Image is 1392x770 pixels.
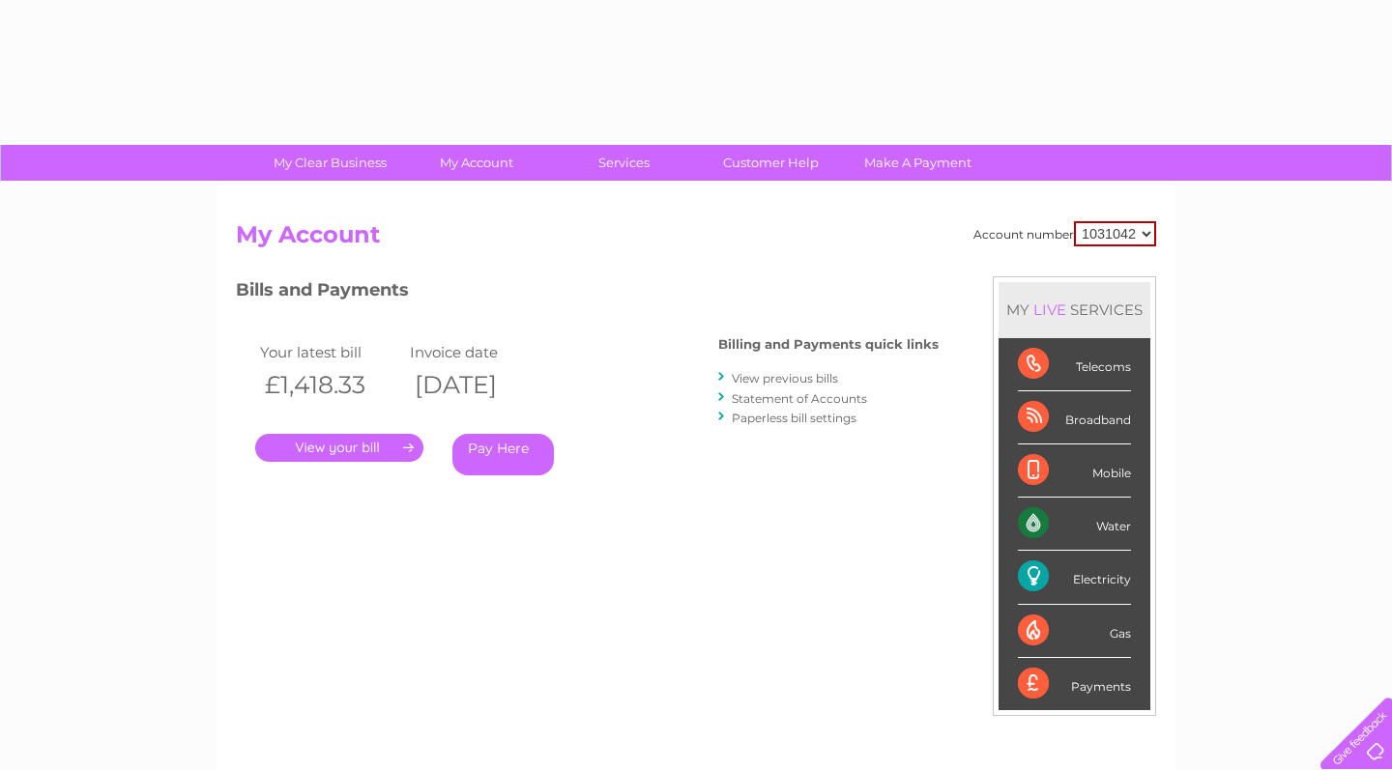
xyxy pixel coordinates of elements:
th: £1,418.33 [255,365,405,405]
td: Your latest bill [255,339,405,365]
td: Invoice date [405,339,555,365]
a: Statement of Accounts [732,391,867,406]
a: View previous bills [732,371,838,385]
a: . [255,434,423,462]
div: Payments [1018,658,1131,710]
a: Paperless bill settings [732,411,856,425]
a: Customer Help [691,145,851,181]
div: Water [1018,498,1131,551]
div: Electricity [1018,551,1131,604]
div: Broadband [1018,391,1131,444]
a: Make A Payment [838,145,998,181]
h2: My Account [236,221,1156,258]
div: Gas [1018,605,1131,658]
a: My Clear Business [250,145,410,181]
div: Mobile [1018,444,1131,498]
div: MY SERVICES [999,282,1150,337]
a: Services [544,145,704,181]
div: Telecoms [1018,338,1131,391]
h4: Billing and Payments quick links [718,337,939,352]
div: Account number [973,221,1156,246]
a: Pay Here [452,434,554,475]
th: [DATE] [405,365,555,405]
div: LIVE [1029,300,1070,319]
h3: Bills and Payments [236,276,939,310]
a: My Account [397,145,557,181]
